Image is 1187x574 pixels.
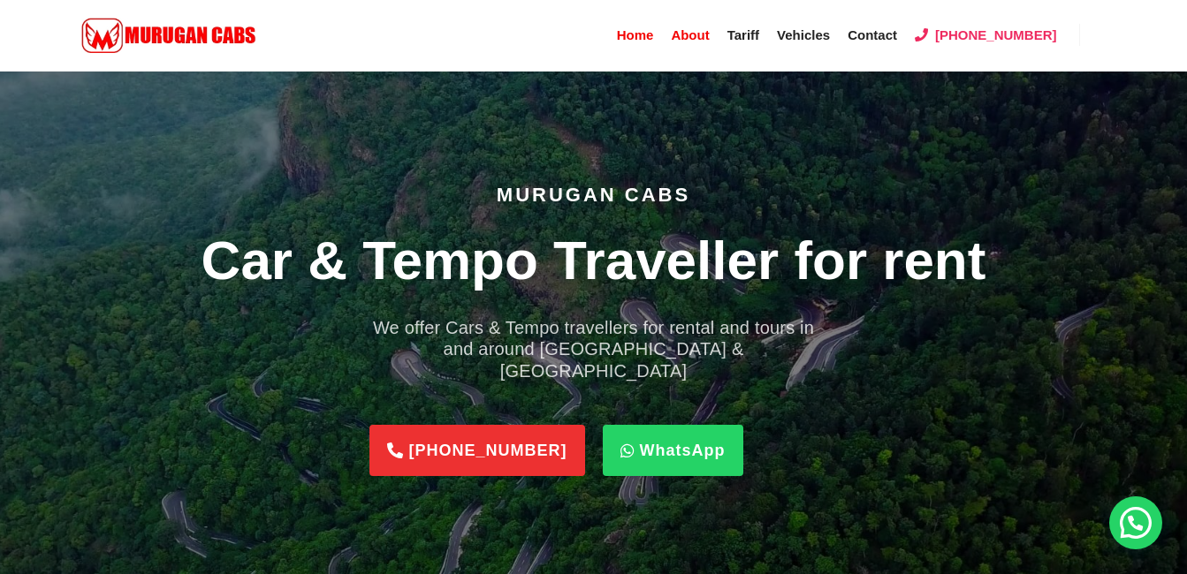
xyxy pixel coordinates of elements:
[99,185,1089,205] p: Murugan Cabs
[640,442,726,458] span: WhatsApp
[99,223,1089,299] h1: Car & Tempo Traveller for rent
[935,27,1057,42] span: [PHONE_NUMBER]
[359,317,829,381] h4: We offer Cars & Tempo travellers for rental and tours in and around [GEOGRAPHIC_DATA] & [GEOGRAPH...
[727,27,759,42] span: Tariff
[671,27,709,42] span: About
[848,27,897,42] span: Contact
[1109,496,1162,549] div: 💬 Need help? Open chat
[603,425,743,476] a: WhatsApp
[408,442,567,458] span: [PHONE_NUMBER]
[617,27,654,42] span: Home
[777,27,830,42] span: Vehicles
[369,425,584,476] a: [PHONE_NUMBER]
